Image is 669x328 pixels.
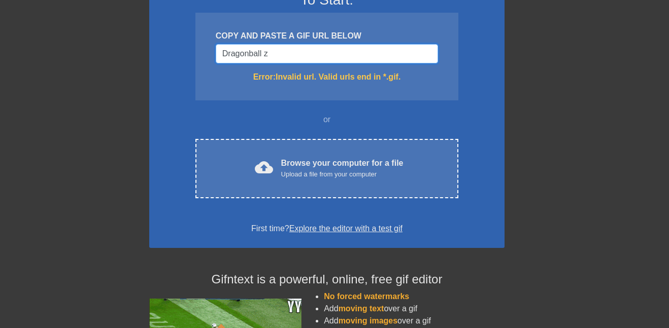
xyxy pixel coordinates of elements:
[162,223,491,235] div: First time?
[289,224,403,233] a: Explore the editor with a test gif
[281,157,404,179] div: Browse your computer for a file
[149,272,505,287] h4: Gifntext is a powerful, online, free gif editor
[281,169,404,179] div: Upload a file from your computer
[216,71,438,83] div: Error: Invalid url. Valid urls end in *.gif.
[339,316,397,325] span: moving images
[324,303,505,315] li: Add over a gif
[339,304,384,313] span: moving text
[216,30,438,42] div: COPY AND PASTE A GIF URL BELOW
[176,114,478,126] div: or
[216,44,438,63] input: Username
[255,158,273,176] span: cloud_upload
[324,315,505,327] li: Add over a gif
[324,292,409,301] span: No forced watermarks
